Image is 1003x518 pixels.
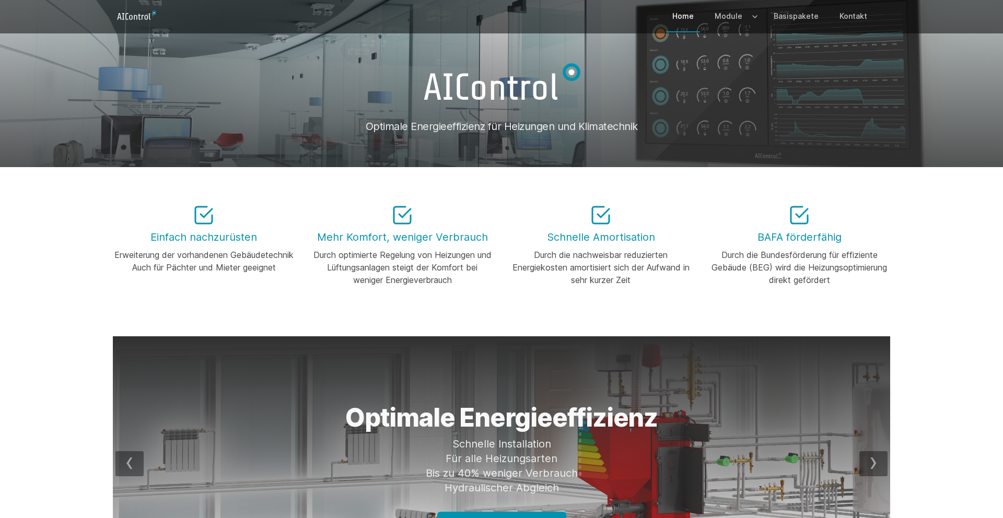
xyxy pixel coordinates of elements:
a: Basispakete [767,1,825,31]
h3: Einfach nachzurüsten [113,230,295,244]
a: Logo [113,7,165,24]
h3: BAFA förderfähig [708,230,890,244]
div: prev [115,451,144,476]
div: Erweiterung der vorhandenen Gebäudetechnik Auch für Pächter und Mieter geeignet [113,249,295,274]
a: Home [666,1,700,31]
div: Durch optimierte Regelung von Heizungen und Lüftungsanlagen steigt der Komfort bei weniger Energi... [311,249,493,286]
div: Durch die Bundesförderung für effiziente Gebäude (BEG) wird die Heizungsoptimierung direkt gefördert [708,249,890,286]
p: Schnelle Installation Für alle Heizungsarten Bis zu 40% weniger Verbrauch Hydraulischer Abgleich [313,437,690,495]
button: Expand / collapse menu [749,1,759,31]
div: Durch die nachweisbar reduzierten Energiekosten amortisiert sich der Aufwand in sehr kurzer Zeit [510,249,692,286]
a: Module [708,1,749,31]
div: next [859,451,888,476]
a: Kontakt [833,1,873,31]
h3: Mehr Komfort, weniger Verbrauch [311,230,493,244]
h3: Schnelle Amortisation [510,230,692,244]
h1: Optimale Energieeffizienz [313,405,690,430]
h1: Optimale Energieeffizienz für Heizungen und Klimatechnik [113,119,890,134]
img: AIControl GmbH [406,50,597,117]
